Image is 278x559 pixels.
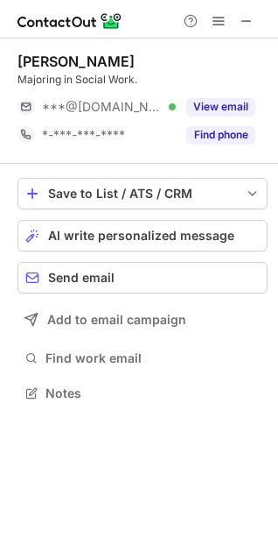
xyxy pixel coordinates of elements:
div: Majoring in Social Work. [17,72,268,88]
button: Reveal Button [186,98,255,116]
span: Notes [45,386,261,401]
span: Send email [48,271,115,285]
button: save-profile-one-click [17,178,268,209]
img: ContactOut v5.3.10 [17,11,122,32]
button: Notes [17,381,268,406]
span: Add to email campaign [47,313,186,327]
button: Find work email [17,346,268,371]
span: ***@[DOMAIN_NAME] [42,99,163,115]
button: Reveal Button [186,126,255,144]
div: [PERSON_NAME] [17,53,135,70]
span: Find work email [45,350,261,366]
div: Save to List / ATS / CRM [48,187,237,201]
button: AI write personalized message [17,220,268,251]
span: AI write personalized message [48,229,234,243]
button: Add to email campaign [17,304,268,336]
button: Send email [17,262,268,294]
